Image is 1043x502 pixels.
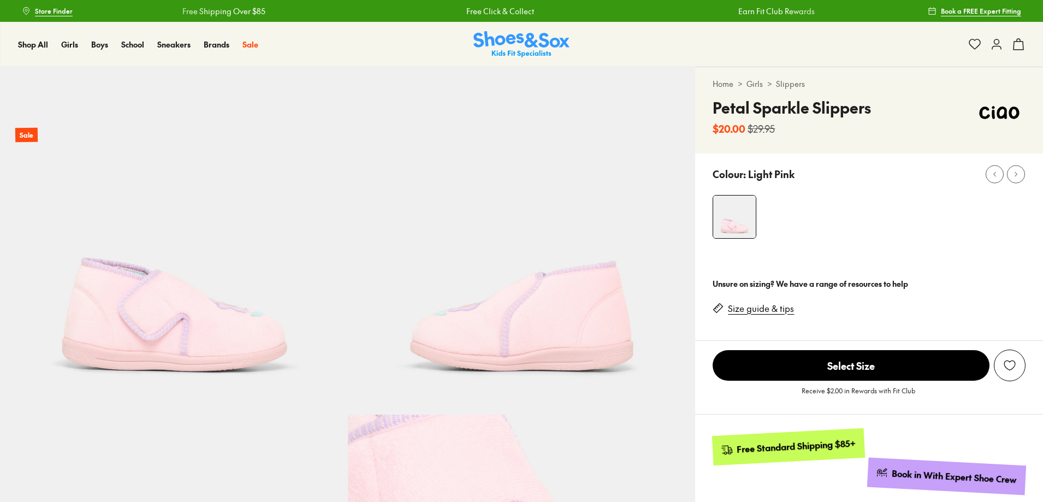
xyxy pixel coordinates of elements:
[941,6,1021,16] span: Book a FREE Expert Fitting
[713,167,746,181] p: Colour:
[737,438,856,456] div: Free Standard Shipping $85+
[91,39,108,50] a: Boys
[746,78,763,90] a: Girls
[713,78,733,90] a: Home
[802,386,915,405] p: Receive $2.00 in Rewards with Fit Club
[748,167,795,181] p: Light Pink
[242,39,258,50] a: Sale
[61,39,78,50] a: Girls
[35,6,73,16] span: Store Finder
[473,31,570,58] img: SNS_Logo_Responsive.svg
[18,39,48,50] a: Shop All
[22,1,73,21] a: Store Finder
[892,468,1017,486] div: Book in With Expert Shoe Crew
[182,5,265,17] a: Free Shipping Over $85
[867,458,1026,495] a: Book in With Expert Shoe Crew
[738,5,815,17] a: Earn Fit Club Rewards
[728,303,794,315] a: Size guide & tips
[713,350,989,381] button: Select Size
[713,121,745,136] b: $20.00
[204,39,229,50] a: Brands
[348,67,696,415] img: 5-530781_1
[15,128,38,143] p: Sale
[713,78,1026,90] div: > >
[466,5,534,17] a: Free Click & Collect
[713,96,871,119] h4: Petal Sparkle Slippers
[712,428,865,465] a: Free Standard Shipping $85+
[973,96,1026,129] img: Vendor logo
[776,78,805,90] a: Slippers
[928,1,1021,21] a: Book a FREE Expert Fitting
[713,196,756,238] img: 4-530780_1
[473,31,570,58] a: Shoes & Sox
[713,278,1026,290] div: Unsure on sizing? We have a range of resources to help
[748,121,775,136] s: $29.95
[157,39,191,50] a: Sneakers
[121,39,144,50] a: School
[994,350,1026,381] button: Add to Wishlist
